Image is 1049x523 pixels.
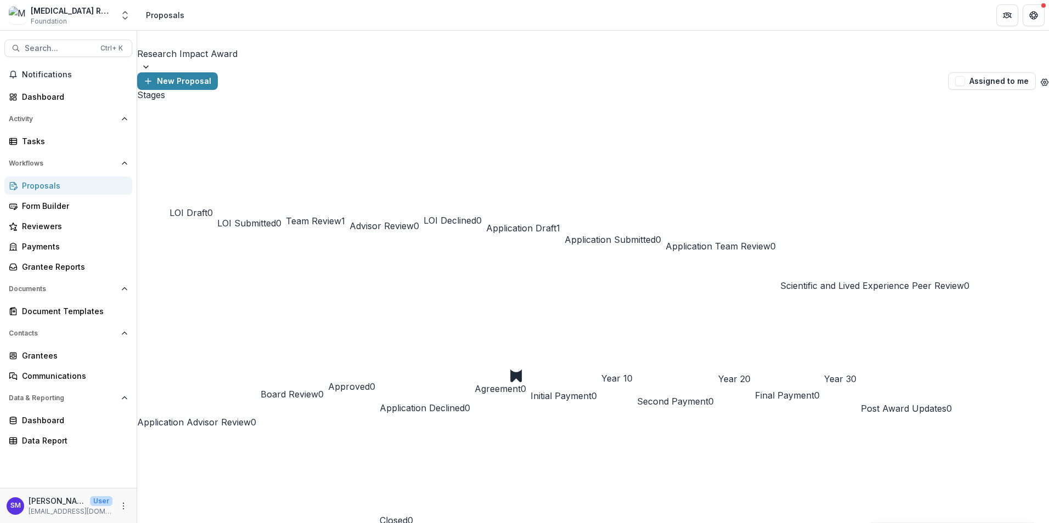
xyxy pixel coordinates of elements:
a: Payments [4,237,132,255]
button: Open Workflows [4,155,132,172]
div: Research Impact Award [137,47,644,60]
span: 0 [770,241,776,252]
span: 0 [708,396,714,407]
div: Document Templates [22,305,123,317]
span: Application Advisor Review [137,417,251,428]
span: Application Declined [380,402,465,413]
button: Board Review0 [261,297,324,429]
button: Assigned to me [948,72,1036,90]
span: Advisor Review [349,220,414,231]
button: Final Payment0 [755,297,820,429]
span: Final Payment [755,390,814,401]
span: 0 [656,234,661,245]
div: Data Report [22,435,123,446]
span: 0 [591,390,597,401]
button: Post Award Updates0 [861,297,952,429]
span: 0 [465,402,470,413]
a: Grantee Reports [4,258,132,276]
span: Approved [328,381,370,392]
button: New Proposal [137,72,218,90]
button: Open Data & Reporting [4,389,132,407]
span: Board Review [261,389,318,400]
button: Application Team Review0 [666,90,776,292]
button: Application Draft1 [486,90,560,292]
button: Year 10 [601,297,633,429]
button: Search... [4,39,132,57]
span: 0 [276,218,281,229]
span: 0 [318,389,324,400]
span: Notifications [22,70,128,79]
span: Year 1 [601,373,627,384]
button: Approved0 [328,297,375,429]
button: Open table manager [1040,75,1049,88]
span: Search... [25,44,94,53]
span: 0 [851,373,856,384]
a: Proposals [4,177,132,195]
div: [MEDICAL_DATA] Research Fund Workflow Sandbox [31,5,113,16]
span: 0 [627,373,633,384]
div: Proposals [146,9,184,21]
button: Initial Payment0 [531,297,597,429]
div: Payments [22,241,123,252]
div: Communications [22,370,123,382]
button: Year 20 [718,297,751,429]
span: Workflows [9,160,117,167]
div: Reviewers [22,220,123,232]
button: Year 30 [824,297,856,429]
nav: breadcrumb [142,7,189,23]
button: Application Advisor Review0 [137,297,256,429]
div: Dashboard [22,91,123,103]
span: Foundation [31,16,67,26]
a: Document Templates [4,302,132,320]
button: Scientific and Lived Experience Peer Review0 [780,90,969,292]
a: Dashboard [4,411,132,429]
button: LOI Submitted0 [217,90,281,292]
span: Documents [9,285,117,293]
div: Ctrl + K [98,42,125,54]
div: Dashboard [22,414,123,426]
div: Form Builder [22,200,123,212]
button: Team Review1 [286,90,345,292]
div: Proposals [22,180,123,191]
button: LOI Declined0 [424,90,482,292]
span: Initial Payment [531,390,591,401]
a: Tasks [4,132,132,150]
button: Application Submitted0 [565,90,661,292]
button: LOI Draft0 [170,90,213,292]
div: Grantees [22,350,123,361]
span: Agreement [475,383,521,394]
span: Application Submitted [565,234,656,245]
button: More [117,499,130,513]
a: Grantees [4,346,132,365]
span: 0 [745,373,751,384]
p: User [90,496,112,506]
div: Solena Mednicoff [10,502,21,509]
a: Form Builder [4,197,132,215]
span: Activity [9,115,117,123]
a: Data Report [4,431,132,450]
span: Scientific and Lived Experience Peer Review [780,280,964,291]
a: Dashboard [4,88,132,106]
span: Team Review [286,215,341,226]
button: Open entity switcher [117,4,133,26]
div: Tasks [22,135,123,147]
span: Contacts [9,329,117,337]
span: 1 [341,215,345,226]
span: LOI Draft [170,207,207,218]
span: 0 [814,390,820,401]
a: Reviewers [4,217,132,235]
button: Open Documents [4,280,132,298]
p: [EMAIL_ADDRESS][DOMAIN_NAME] [29,507,112,516]
p: [PERSON_NAME] [29,495,86,507]
span: 0 [207,207,213,218]
span: LOI Submitted [217,218,276,229]
button: Notifications [4,66,132,83]
span: 0 [964,280,969,291]
span: Data & Reporting [9,394,117,402]
button: Application Declined0 [380,297,470,429]
button: Agreement0 [475,297,526,429]
span: Year 3 [824,373,851,384]
span: 1 [556,223,560,234]
span: 0 [251,417,256,428]
span: 0 [414,220,419,231]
